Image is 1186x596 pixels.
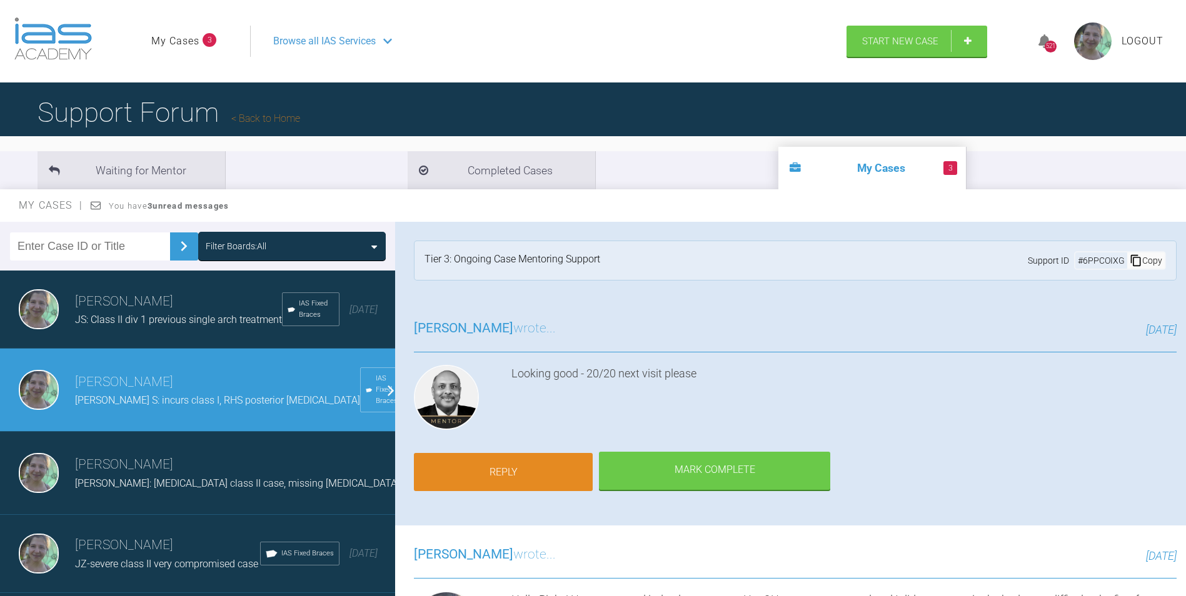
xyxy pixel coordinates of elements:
[19,453,59,493] img: Viktoria Zanna
[414,544,556,565] h3: wrote...
[75,535,260,556] h3: [PERSON_NAME]
[1028,254,1069,267] span: Support ID
[151,33,199,49] a: My Cases
[349,304,378,315] span: [DATE]
[206,239,266,253] div: Filter Boards: All
[19,289,59,329] img: Viktoria Zanna
[414,320,513,335] span: [PERSON_NAME]
[19,370,59,410] img: Viktoria Zanna
[414,318,556,339] h3: wrote...
[425,251,600,270] div: Tier 3: Ongoing Case Mentoring Support
[847,26,987,57] a: Start New Case
[1146,549,1177,562] span: [DATE]
[414,547,513,562] span: [PERSON_NAME]
[19,534,59,574] img: Viktoria Zanna
[408,151,595,189] li: Completed Cases
[376,373,403,407] span: IAS Fixed Braces
[75,454,480,475] h3: [PERSON_NAME]
[174,236,194,256] img: chevronRight.28bd32b0.svg
[75,372,360,393] h3: [PERSON_NAME]
[38,91,300,134] h1: Support Forum
[38,151,225,189] li: Waiting for Mentor
[203,33,216,47] span: 3
[148,201,229,211] strong: 3 unread messages
[75,477,480,489] span: [PERSON_NAME]: [MEDICAL_DATA] class II case, missing [MEDICAL_DATA], LL4 and upper 4s
[1122,33,1163,49] a: Logout
[14,17,92,60] img: logo-light.3e3ef733.png
[414,453,593,492] a: Reply
[19,199,83,211] span: My Cases
[281,548,334,559] span: IAS Fixed Braces
[231,112,300,124] a: Back to Home
[1127,252,1165,269] div: Copy
[109,201,229,211] span: You have
[75,291,282,312] h3: [PERSON_NAME]
[75,394,360,406] span: [PERSON_NAME] S: incurs class I, RHS posterior [MEDICAL_DATA]
[1146,323,1177,336] span: [DATE]
[75,314,282,325] span: JS: Class II div 1 previous single arch treatment
[599,452,830,490] div: Mark Complete
[299,298,334,320] span: IAS Fixed Braces
[862,36,938,47] span: Start New Case
[943,161,957,175] span: 3
[1075,254,1127,267] div: # 6PPCOIXG
[511,365,1177,435] div: Looking good - 20/20 next visit please
[414,365,479,430] img: Utpalendu Bose
[778,147,966,189] li: My Cases
[75,558,258,570] span: JZ-severe class II very compromised case
[273,33,376,49] span: Browse all IAS Services
[1074,22,1112,60] img: profile.png
[349,547,378,559] span: [DATE]
[10,232,170,261] input: Enter Case ID or Title
[1045,41,1057,52] div: 521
